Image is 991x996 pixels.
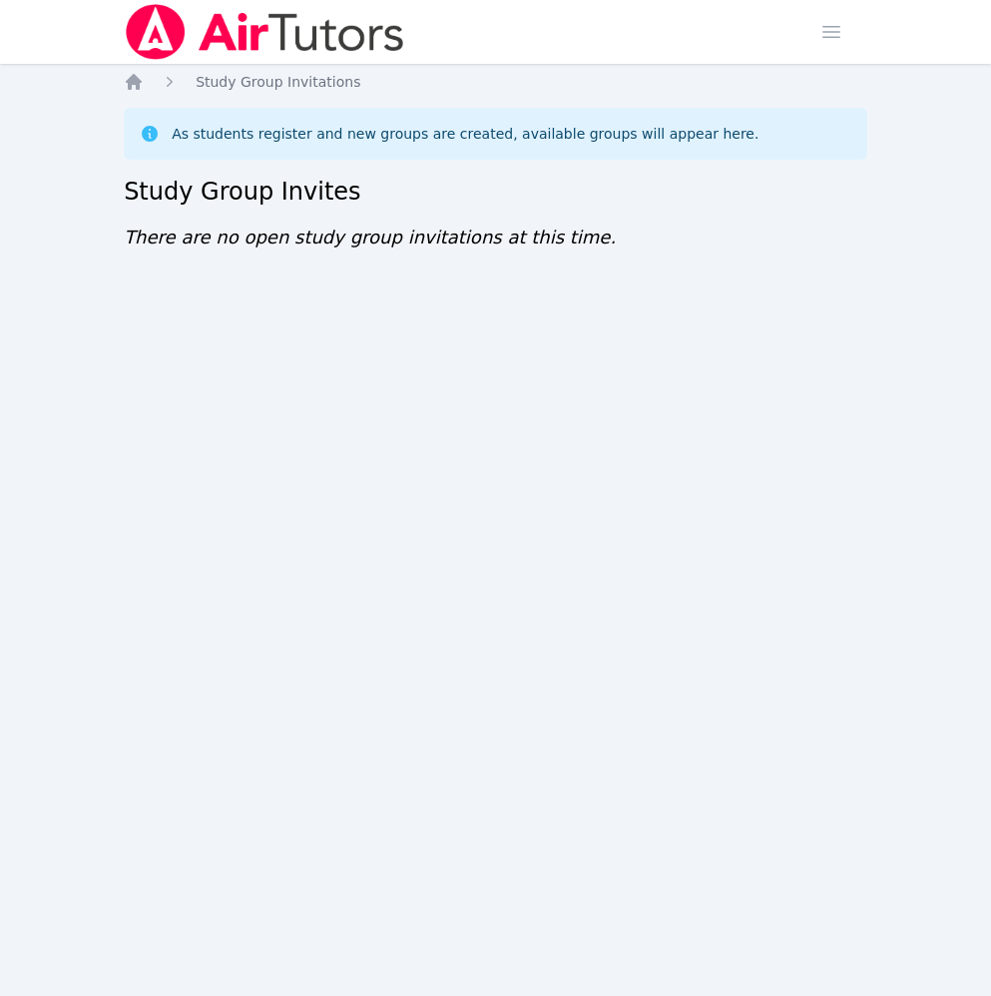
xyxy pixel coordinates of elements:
[124,227,616,248] span: There are no open study group invitations at this time.
[196,72,360,92] a: Study Group Invitations
[196,74,360,90] span: Study Group Invitations
[124,176,867,208] h2: Study Group Invites
[124,72,867,92] nav: Breadcrumb
[172,124,758,144] div: As students register and new groups are created, available groups will appear here.
[124,4,406,60] img: Air Tutors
